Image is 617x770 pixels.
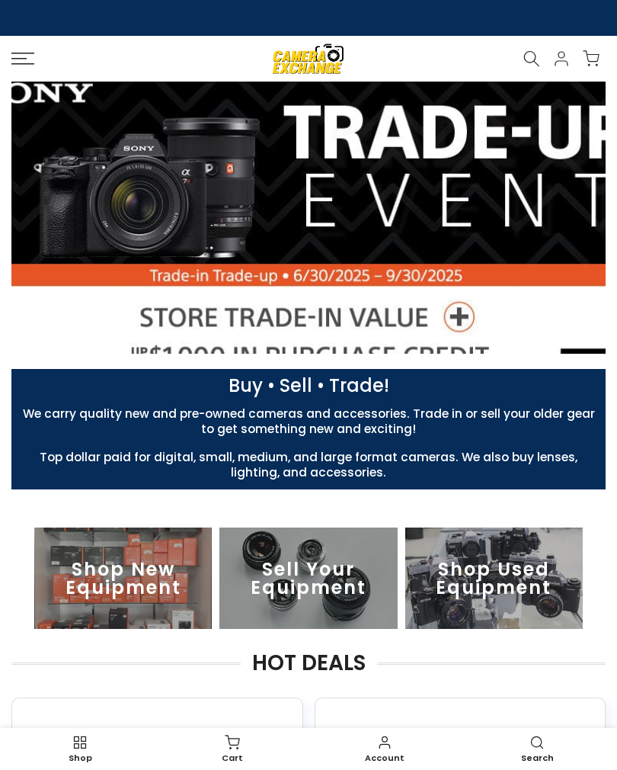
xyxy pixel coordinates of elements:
[164,754,301,762] span: Cart
[11,754,149,762] span: Shop
[4,378,613,393] p: Buy • Sell • Trade!
[156,732,308,766] a: Cart
[4,732,156,766] a: Shop
[461,732,613,766] a: Search
[308,732,461,766] a: Account
[4,450,613,480] p: Top dollar paid for digital, small, medium, and large format cameras. We also buy lenses, lightin...
[241,652,377,675] span: HOT DEALS
[316,754,453,762] span: Account
[4,406,613,437] p: We carry quality new and pre-owned cameras and accessories. Trade in or sell your older gear to g...
[468,754,606,762] span: Search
